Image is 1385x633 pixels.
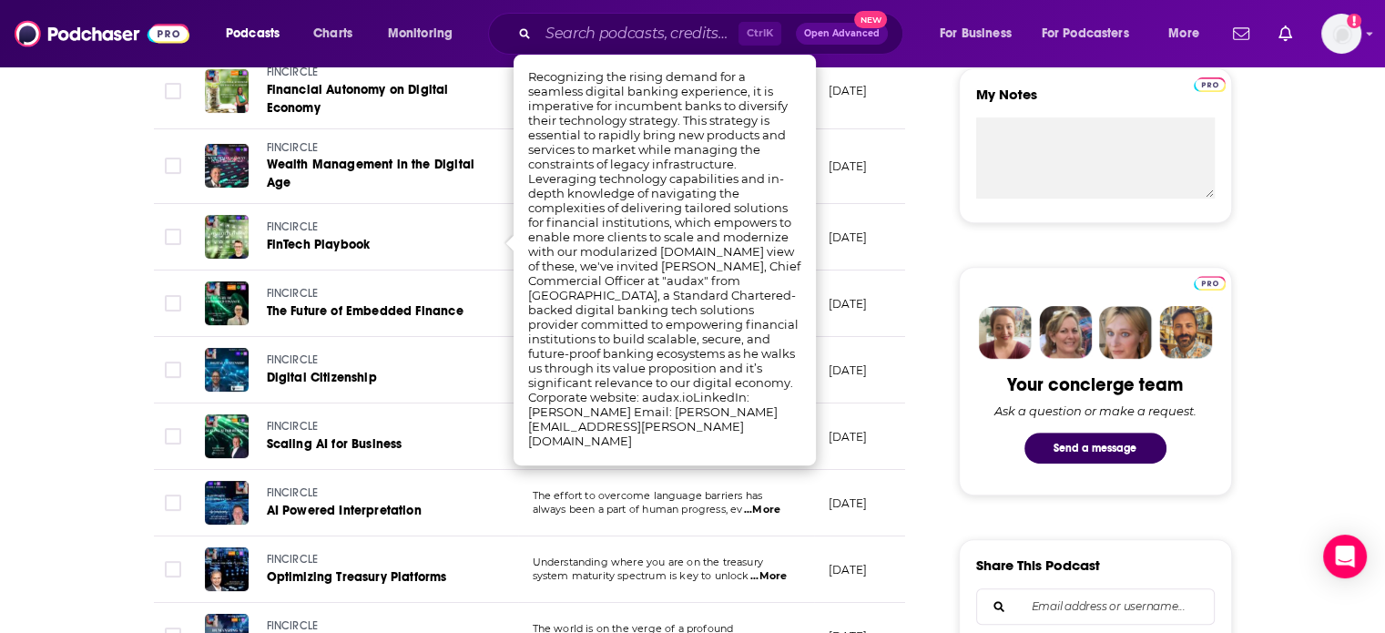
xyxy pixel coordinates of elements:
[994,403,1197,418] div: Ask a question or make a request.
[267,220,319,233] span: FINCIRCLE
[829,429,868,444] p: [DATE]
[267,141,319,154] span: FINCIRCLE
[267,287,319,300] span: FINCIRCLE
[267,286,484,302] a: FINCIRCLE
[1194,75,1226,92] a: Pro website
[267,352,484,369] a: FINCIRCLE
[375,19,476,48] button: open menu
[796,23,888,45] button: Open AdvancedNew
[165,362,181,378] span: Toggle select row
[165,83,181,99] span: Toggle select row
[1024,433,1166,464] button: Send a message
[1194,273,1226,291] a: Pro website
[267,569,447,585] span: Optimizing Treasury Platforms
[267,236,484,254] a: FinTech Playbook
[804,29,880,38] span: Open Advanced
[313,21,352,46] span: Charts
[267,353,319,366] span: FINCIRCLE
[213,19,303,48] button: open menu
[1042,21,1129,46] span: For Podcasters
[165,561,181,577] span: Toggle select row
[829,562,868,577] p: [DATE]
[533,556,763,568] span: Understanding where you are on the treasury
[267,486,319,499] span: FINCIRCLE
[1347,14,1361,28] svg: Add a profile image
[267,140,485,157] a: FINCIRCLE
[267,157,474,190] span: Wealth Management in the Digital Age
[1030,19,1156,48] button: open menu
[267,156,485,192] a: Wealth Management in the Digital Age
[267,552,484,568] a: FINCIRCLE
[267,503,422,518] span: AI Powered Interpretation
[301,19,363,48] a: Charts
[927,19,1034,48] button: open menu
[1194,276,1226,291] img: Podchaser Pro
[165,295,181,311] span: Toggle select row
[979,306,1032,359] img: Sydney Profile
[267,502,484,520] a: AI Powered Interpretation
[976,556,1100,574] h3: Share This Podcast
[829,296,868,311] p: [DATE]
[505,13,921,55] div: Search podcasts, credits, & more...
[388,21,453,46] span: Monitoring
[1321,14,1361,54] span: Logged in as cmand-c
[829,158,868,174] p: [DATE]
[750,569,787,584] span: ...More
[165,229,181,245] span: Toggle select row
[165,495,181,511] span: Toggle select row
[267,237,371,252] span: FinTech Playbook
[1323,535,1367,578] div: Open Intercom Messenger
[940,21,1012,46] span: For Business
[533,489,763,502] span: The effort to overcome language barriers has
[533,503,743,516] span: always been a part of human progress, ev
[267,302,484,321] a: The Future of Embedded Finance
[1271,18,1299,49] a: Show notifications dropdown
[1039,306,1092,359] img: Barbara Profile
[226,21,280,46] span: Podcasts
[15,16,189,51] img: Podchaser - Follow, Share and Rate Podcasts
[1194,77,1226,92] img: Podchaser Pro
[1168,21,1199,46] span: More
[267,436,402,452] span: Scaling AI for Business
[267,220,484,236] a: FINCIRCLE
[829,83,868,98] p: [DATE]
[744,503,780,517] span: ...More
[738,22,781,46] span: Ctrl K
[829,230,868,245] p: [DATE]
[165,428,181,444] span: Toggle select row
[1099,306,1152,359] img: Jules Profile
[267,435,484,454] a: Scaling AI for Business
[533,569,749,582] span: system maturity spectrum is key to unlock
[1321,14,1361,54] button: Show profile menu
[829,362,868,378] p: [DATE]
[267,82,449,116] span: Financial Autonomy on Digital Economy
[267,553,319,566] span: FINCIRCLE
[1226,18,1257,49] a: Show notifications dropdown
[1159,306,1212,359] img: Jon Profile
[267,369,484,387] a: Digital Citizenship
[1321,14,1361,54] img: User Profile
[976,86,1215,117] label: My Notes
[976,588,1215,625] div: Search followers
[1007,373,1183,396] div: Your concierge team
[267,485,484,502] a: FINCIRCLE
[267,303,463,319] span: The Future of Embedded Finance
[854,11,887,28] span: New
[267,619,319,632] span: FINCIRCLE
[267,66,319,78] span: FINCIRCLE
[267,568,484,587] a: Optimizing Treasury Platforms
[829,495,868,511] p: [DATE]
[528,69,800,448] span: Recognizing the rising demand for a seamless digital banking experience, it is imperative for inc...
[267,419,484,435] a: FINCIRCLE
[165,158,181,174] span: Toggle select row
[992,589,1199,624] input: Email address or username...
[538,19,738,48] input: Search podcasts, credits, & more...
[267,420,319,433] span: FINCIRCLE
[267,81,485,117] a: Financial Autonomy on Digital Economy
[267,65,485,81] a: FINCIRCLE
[267,370,377,385] span: Digital Citizenship
[1156,19,1222,48] button: open menu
